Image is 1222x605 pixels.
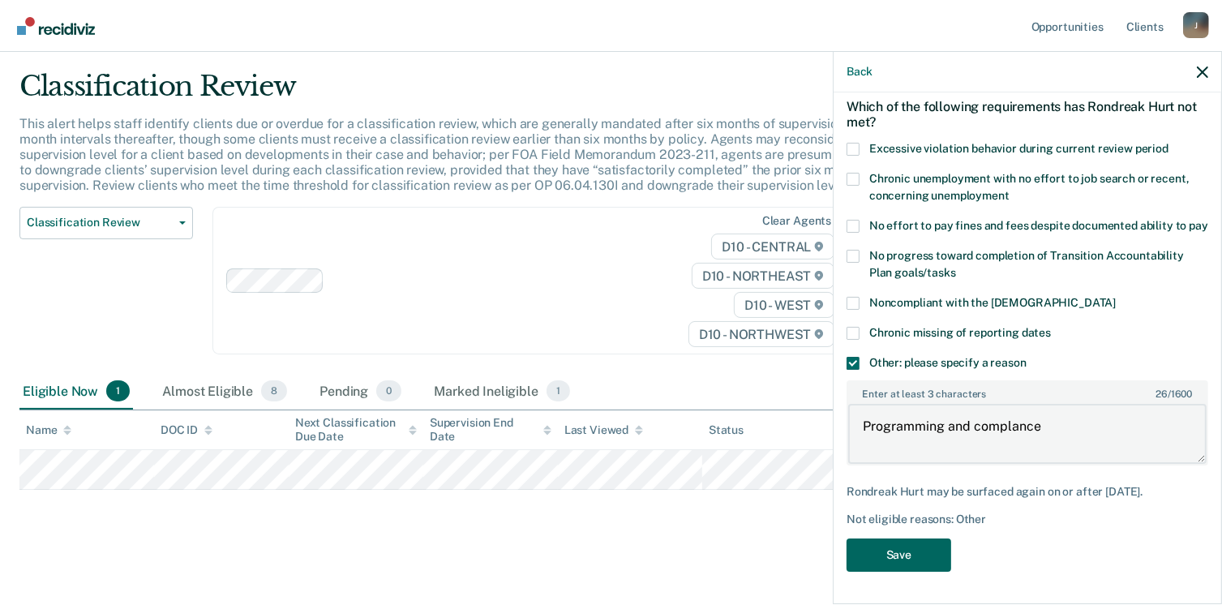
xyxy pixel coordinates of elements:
[711,234,834,260] span: D10 - CENTRAL
[847,513,1208,526] div: Not eligible reasons: Other
[376,380,401,401] span: 0
[847,86,1208,143] div: Which of the following requirements has Rondreak Hurt not met?
[316,374,405,410] div: Pending
[26,423,71,437] div: Name
[19,70,936,116] div: Classification Review
[17,17,95,35] img: Recidiviz
[869,296,1116,309] span: Noncompliant with the [DEMOGRAPHIC_DATA]
[869,142,1168,155] span: Excessive violation behavior during current review period
[547,380,570,401] span: 1
[27,216,173,230] span: Classification Review
[847,65,873,79] button: Back
[261,380,287,401] span: 8
[869,356,1027,369] span: Other: please specify a reason
[869,326,1051,339] span: Chronic missing of reporting dates
[295,416,417,444] div: Next Classification Due Date
[19,374,133,410] div: Eligible Now
[1183,12,1209,38] button: Profile dropdown button
[692,263,834,289] span: D10 - NORTHEAST
[762,214,831,228] div: Clear agents
[848,382,1207,400] label: Enter at least 3 characters
[19,116,925,194] p: This alert helps staff identify clients due or overdue for a classification review, which are gen...
[869,219,1208,232] span: No effort to pay fines and fees despite documented ability to pay
[430,416,551,444] div: Supervision End Date
[1183,12,1209,38] div: J
[869,172,1190,202] span: Chronic unemployment with no effort to job search or recent, concerning unemployment
[688,321,834,347] span: D10 - NORTHWEST
[869,249,1184,279] span: No progress toward completion of Transition Accountability Plan goals/tasks
[847,538,951,572] button: Save
[161,423,212,437] div: DOC ID
[847,485,1208,499] div: Rondreak Hurt may be surfaced again on or after [DATE].
[1156,388,1192,400] span: / 1600
[431,374,573,410] div: Marked Ineligible
[564,423,643,437] div: Last Viewed
[106,380,130,401] span: 1
[709,423,744,437] div: Status
[1156,388,1168,400] span: 26
[159,374,290,410] div: Almost Eligible
[848,404,1207,464] textarea: Programming and complance
[734,292,834,318] span: D10 - WEST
